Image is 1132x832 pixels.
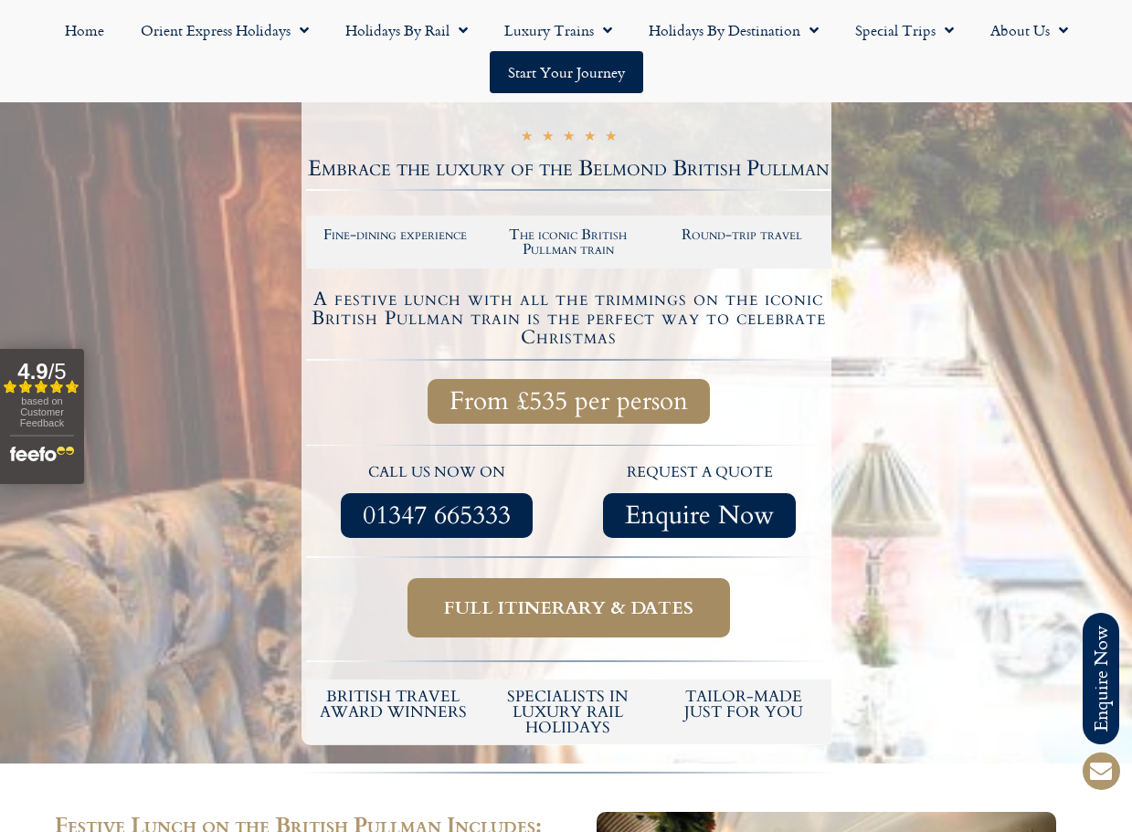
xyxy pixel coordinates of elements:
a: Start your Journey [490,51,643,93]
h2: The iconic British Pullman train [491,227,646,257]
a: Holidays by Destination [630,9,837,51]
i: ★ [584,130,596,147]
a: Full itinerary & dates [407,578,730,637]
h2: Embrace the luxury of the Belmond British Pullman [306,158,831,180]
span: Full itinerary & dates [444,596,693,619]
h4: A festive lunch with all the trimmings on the iconic British Pullman train is the perfect way to ... [309,290,829,347]
h5: British Travel Award winners [315,689,472,720]
span: 01347 665333 [363,504,511,527]
a: Enquire Now [603,493,796,538]
span: Enquire Now [625,504,774,527]
a: Orient Express Holidays [122,9,327,51]
h5: tailor-made just for you [665,689,822,720]
nav: Menu [9,9,1123,93]
a: About Us [972,9,1086,51]
a: Luxury Trains [486,9,630,51]
i: ★ [563,130,575,147]
div: 5/5 [521,128,617,147]
i: ★ [521,130,533,147]
a: Holidays by Rail [327,9,486,51]
a: 01347 665333 [341,493,533,538]
i: ★ [605,130,617,147]
span: From £535 per person [450,390,688,413]
i: ★ [542,130,554,147]
a: From £535 per person [428,379,710,424]
p: request a quote [577,461,822,485]
a: Special Trips [837,9,972,51]
h2: Fine-dining experience [318,227,473,242]
h2: Round-trip travel [664,227,820,242]
p: call us now on [315,461,560,485]
a: Home [47,9,122,51]
h6: Specialists in luxury rail holidays [490,689,647,735]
